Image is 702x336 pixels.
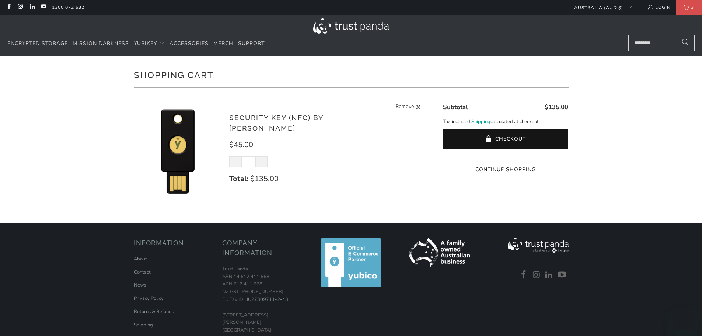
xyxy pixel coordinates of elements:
a: HU27309711-2-43 [244,296,288,303]
a: 1300 072 632 [52,3,84,11]
nav: Translation missing: en.navigation.header.main_nav [7,35,265,52]
a: Trust Panda Australia on YouTube [40,4,46,10]
span: Support [238,40,265,47]
img: Trust Panda Australia [313,18,389,34]
h1: Shopping Cart [134,67,569,82]
span: Mission Darkness [73,40,129,47]
a: Continue Shopping [443,166,568,174]
a: Trust Panda Australia on Facebook [6,4,12,10]
span: Subtotal [443,103,468,111]
a: Encrypted Storage [7,35,68,52]
a: Trust Panda Australia on Instagram [17,4,23,10]
a: Support [238,35,265,52]
span: YubiKey [134,40,157,47]
summary: YubiKey [134,35,165,52]
a: Shipping [471,118,490,126]
a: Returns & Refunds [134,308,174,315]
a: Trust Panda Australia on Facebook [518,270,530,280]
p: Tax included. calculated at checkout. [443,118,568,126]
iframe: Button to launch messaging window [673,306,696,330]
span: $135.00 [250,174,279,184]
a: About [134,256,147,262]
a: Remove [395,103,421,112]
a: Contact [134,269,151,276]
a: Trust Panda Australia on YouTube [557,270,568,280]
input: Search... [628,35,695,51]
span: $45.00 [229,140,253,150]
a: Accessories [170,35,209,52]
span: Encrypted Storage [7,40,68,47]
a: News [134,282,146,288]
span: Merch [213,40,233,47]
strong: Total: [229,174,248,184]
span: $135.00 [545,103,568,111]
span: Accessories [170,40,209,47]
img: Security Key (NFC) by Yubico [134,106,222,195]
a: Trust Panda Australia on LinkedIn [544,270,555,280]
a: Privacy Policy [134,295,164,302]
button: Checkout [443,129,568,149]
span: Remove [395,103,414,112]
a: Shipping [134,322,153,328]
a: Security Key (NFC) by [PERSON_NAME] [229,114,323,132]
a: Trust Panda Australia on Instagram [531,270,542,280]
a: Trust Panda Australia on LinkedIn [29,4,35,10]
a: Merch [213,35,233,52]
a: Mission Darkness [73,35,129,52]
button: Search [676,35,695,51]
a: Login [647,3,671,11]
